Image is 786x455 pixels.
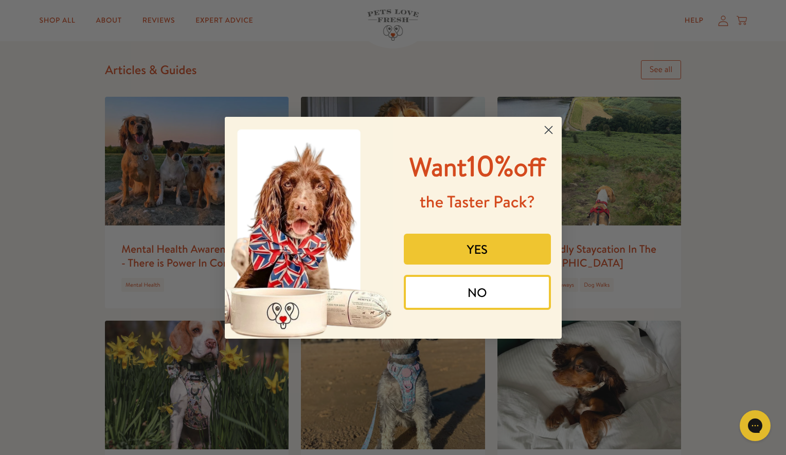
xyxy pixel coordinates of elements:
[409,146,546,185] span: 10%
[404,275,551,310] button: NO
[420,190,535,213] span: the Taster Pack?
[225,117,394,339] img: 8afefe80-1ef6-417a-b86b-9520c2248d41.jpeg
[735,407,776,445] iframe: Gorgias live chat messenger
[404,234,551,265] button: YES
[540,121,558,139] button: Close dialog
[409,149,467,185] span: Want
[513,149,545,185] span: off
